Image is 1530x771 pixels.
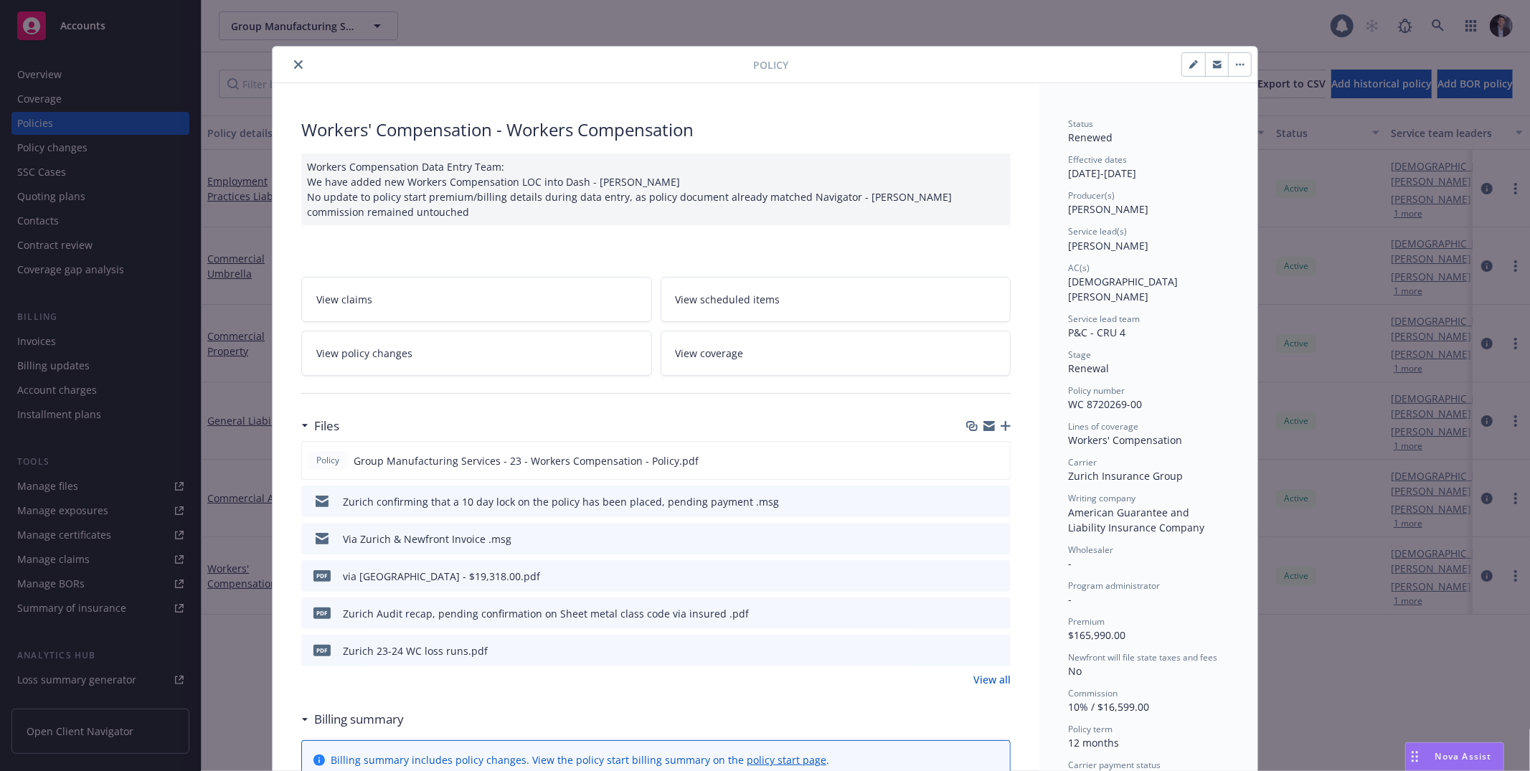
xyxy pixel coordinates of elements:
span: $165,990.00 [1068,628,1125,642]
span: Renewed [1068,131,1113,144]
span: Newfront will file state taxes and fees [1068,651,1217,663]
button: download file [969,531,981,547]
h3: Billing summary [314,710,404,729]
div: Via Zurich & Newfront Invoice .msg [343,531,511,547]
span: Policy [313,454,342,467]
button: Nova Assist [1405,742,1504,771]
span: pdf [313,645,331,656]
button: download file [969,569,981,584]
span: pdf [313,607,331,618]
span: 12 months [1068,736,1119,749]
span: Service lead(s) [1068,225,1127,237]
span: View claims [316,292,372,307]
span: View coverage [676,346,744,361]
div: Billing summary includes policy changes. View the policy start billing summary on the . [331,752,829,767]
span: View scheduled items [676,292,780,307]
span: No [1068,664,1082,678]
div: via [GEOGRAPHIC_DATA] - $19,318.00.pdf [343,569,540,584]
div: Workers' Compensation - Workers Compensation [301,118,1011,142]
a: View policy changes [301,331,652,376]
span: WC 8720269-00 [1068,397,1142,411]
button: preview file [991,453,1004,468]
button: download file [969,643,981,658]
span: Group Manufacturing Services - 23 - Workers Compensation - Policy.pdf [354,453,699,468]
span: Lines of coverage [1068,420,1138,432]
span: [DEMOGRAPHIC_DATA][PERSON_NAME] [1068,275,1178,303]
div: Zurich confirming that a 10 day lock on the policy has been placed, pending payment .msg [343,494,779,509]
span: [PERSON_NAME] [1068,239,1148,252]
span: Renewal [1068,361,1109,375]
h3: Files [314,417,339,435]
button: download file [969,494,981,509]
span: Policy term [1068,723,1113,735]
span: Policy number [1068,384,1125,397]
button: preview file [992,606,1005,621]
span: [PERSON_NAME] [1068,202,1148,216]
button: close [290,56,307,73]
div: Billing summary [301,710,404,729]
a: View all [973,672,1011,687]
button: preview file [992,494,1005,509]
a: View coverage [661,331,1011,376]
span: 10% / $16,599.00 [1068,700,1149,714]
div: Files [301,417,339,435]
span: Writing company [1068,492,1135,504]
div: Workers Compensation Data Entry Team: We have added new Workers Compensation LOC into Dash - [PER... [301,153,1011,225]
div: Zurich Audit recap, pending confirmation on Sheet metal class code via insured .pdf [343,606,749,621]
span: Service lead team [1068,313,1140,325]
span: Commission [1068,687,1118,699]
span: pdf [313,570,331,581]
button: preview file [992,643,1005,658]
span: American Guarantee and Liability Insurance Company [1068,506,1204,534]
button: preview file [992,531,1005,547]
span: Zurich Insurance Group [1068,469,1183,483]
button: download file [968,453,980,468]
span: Policy [753,57,788,72]
span: Stage [1068,349,1091,361]
button: download file [969,606,981,621]
span: Wholesaler [1068,544,1113,556]
a: policy start page [747,753,826,767]
span: Producer(s) [1068,189,1115,202]
span: - [1068,557,1072,570]
span: View policy changes [316,346,412,361]
span: Carrier [1068,456,1097,468]
a: View scheduled items [661,277,1011,322]
span: Nova Assist [1435,750,1492,762]
span: Program administrator [1068,580,1160,592]
span: - [1068,592,1072,606]
span: Premium [1068,615,1105,628]
span: Carrier payment status [1068,759,1161,771]
span: Workers' Compensation [1068,433,1182,447]
span: Status [1068,118,1093,130]
button: preview file [992,569,1005,584]
div: Drag to move [1406,743,1424,770]
span: P&C - CRU 4 [1068,326,1125,339]
a: View claims [301,277,652,322]
span: Effective dates [1068,153,1127,166]
div: [DATE] - [DATE] [1068,153,1229,181]
div: Zurich 23-24 WC loss runs.pdf [343,643,488,658]
span: AC(s) [1068,262,1090,274]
